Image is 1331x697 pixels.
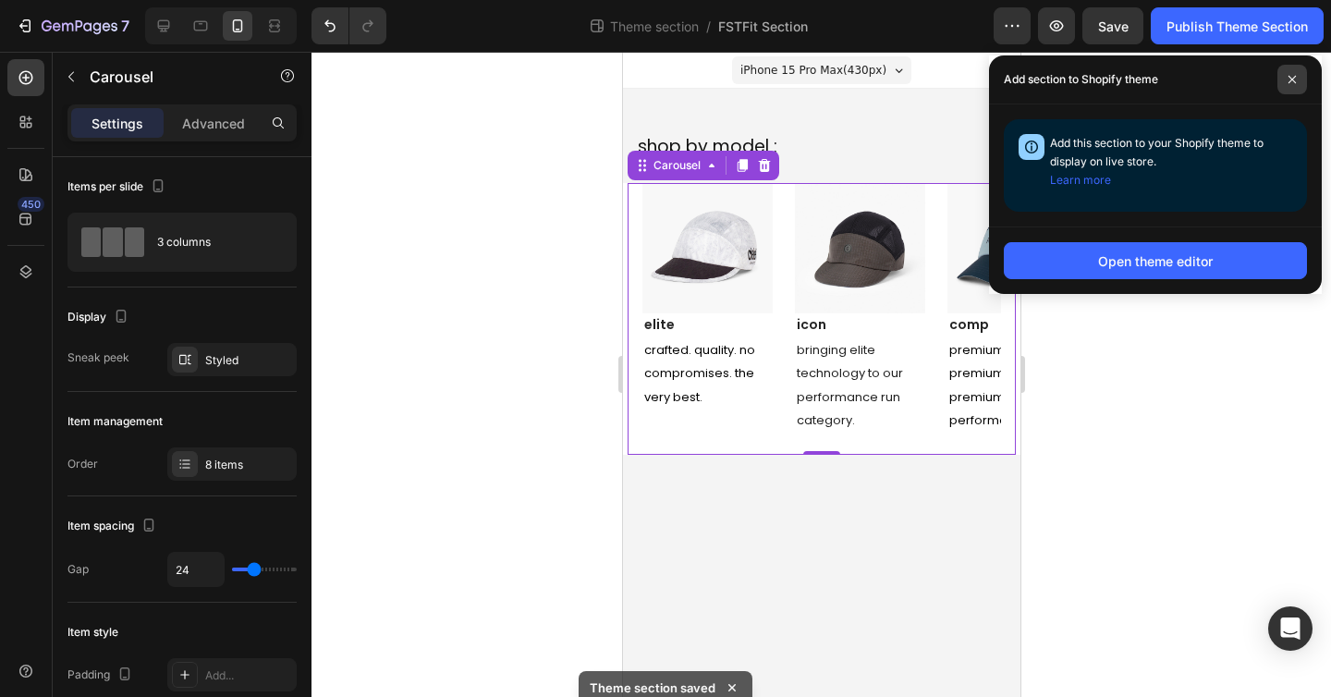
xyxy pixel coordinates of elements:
[67,175,169,200] div: Items per slide
[326,263,366,282] a: comp
[67,349,129,366] div: Sneak peek
[1268,606,1313,651] div: Open Intercom Messenger
[311,7,386,44] div: Undo/Redo
[324,131,455,262] a: Image Title
[67,663,136,688] div: Padding
[7,7,138,44] button: 7
[590,679,715,697] p: Theme section saved
[706,17,711,36] span: /
[606,17,702,36] span: Theme section
[205,457,292,473] div: 8 items
[326,289,429,377] span: premium fit. premium fabrics. premium performance.
[168,553,224,586] input: Auto
[157,221,270,263] div: 3 columns
[27,105,81,122] div: Carousel
[18,197,44,212] div: 450
[67,456,98,472] div: Order
[718,17,808,36] span: FSTFit Section
[205,667,292,684] div: Add...
[205,352,292,369] div: Styled
[1004,70,1158,89] p: Add section to Shopify theme
[324,131,455,262] img: Alt Image
[1004,242,1307,279] button: Open theme editor
[623,52,1020,697] iframe: Design area
[67,413,163,430] div: Item management
[121,15,129,37] p: 7
[1151,7,1324,44] button: Publish Theme Section
[67,514,160,539] div: Item spacing
[182,114,245,133] p: Advanced
[67,305,132,330] div: Display
[1050,136,1264,187] span: Add this section to your Shopify theme to display on live store.
[67,624,118,641] div: Item style
[1050,171,1111,190] button: Learn more
[1098,251,1213,271] div: Open theme editor
[1082,7,1143,44] button: Save
[90,66,247,88] p: Carousel
[1098,18,1129,34] span: Save
[1166,17,1308,36] div: Publish Theme Section
[67,561,89,578] div: Gap
[92,114,143,133] p: Settings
